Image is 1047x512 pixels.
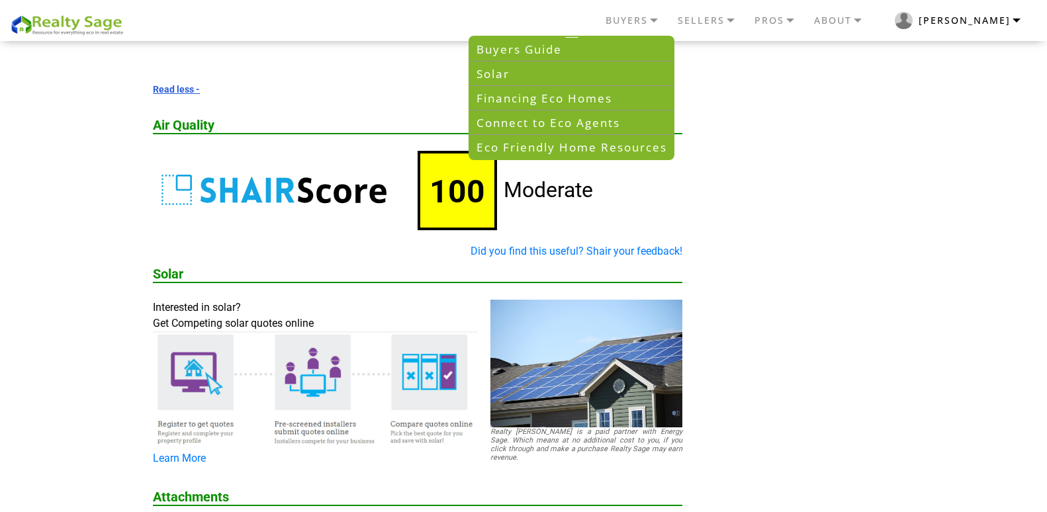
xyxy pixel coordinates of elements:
div: 100 [418,151,497,230]
h2: Air Quality [153,118,682,134]
a: Did you find this useful? Shair your feedback! [471,245,682,257]
a: ABOUT [811,9,878,32]
div: BUYERS [469,36,674,160]
div: Realty [PERSON_NAME] is a paid partner with Energy Sage. Which means at no additional cost to you... [490,427,682,462]
a: Learn More [153,452,206,464]
img: REALTY SAGE [10,13,129,36]
img: SHAIR Air Quality Score [153,166,391,214]
a: Financing Eco Homes [470,86,673,110]
button: RS user logo [PERSON_NAME] [878,5,1037,36]
div: Interested in solar? Get Competing solar quotes online [153,300,477,331]
img: rsz_adobestock_96204968-min.jpg [490,300,682,427]
h2: Solar [153,267,682,283]
a: Solar [470,62,673,86]
a: Connect to Eco Agents [470,110,673,135]
a: Buyers Guide [470,37,673,62]
img: RS user logo [895,12,913,30]
a: Read less - [153,84,682,95]
img: how_energy_sage_works.jpg [153,331,477,450]
div: Moderate [497,151,593,230]
h2: Attachments [153,490,682,506]
a: Eco Friendly Home Resources [470,135,673,159]
a: PROS [751,9,811,32]
a: SELLERS [674,9,751,32]
a: BUYERS [602,9,674,32]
